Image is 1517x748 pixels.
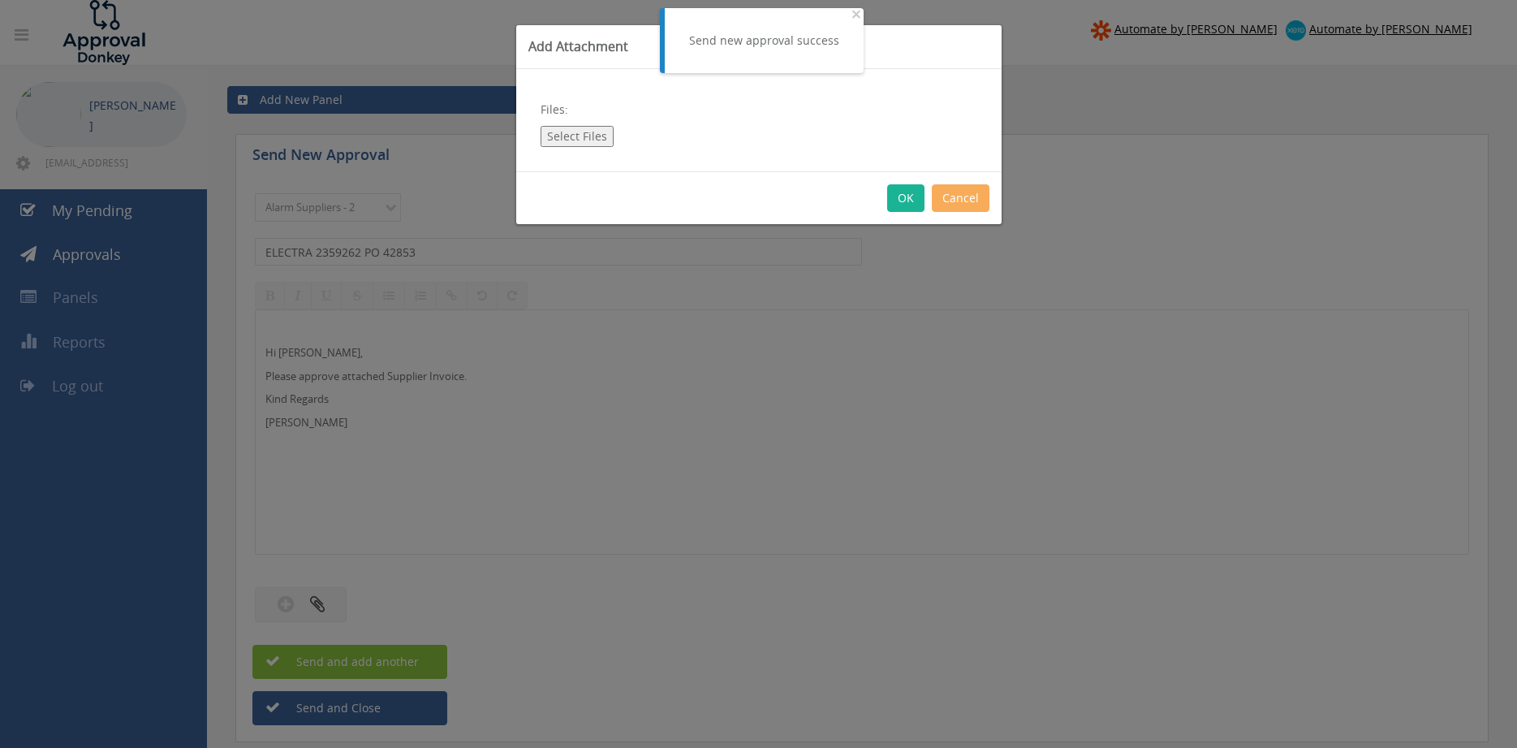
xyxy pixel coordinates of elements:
div: Send new approval success [689,32,839,49]
button: Cancel [932,184,989,212]
h3: Add Attachment [528,37,989,56]
button: Select Files [541,126,614,147]
button: OK [887,184,924,212]
span: × [851,2,861,25]
div: Files: [516,69,1002,171]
